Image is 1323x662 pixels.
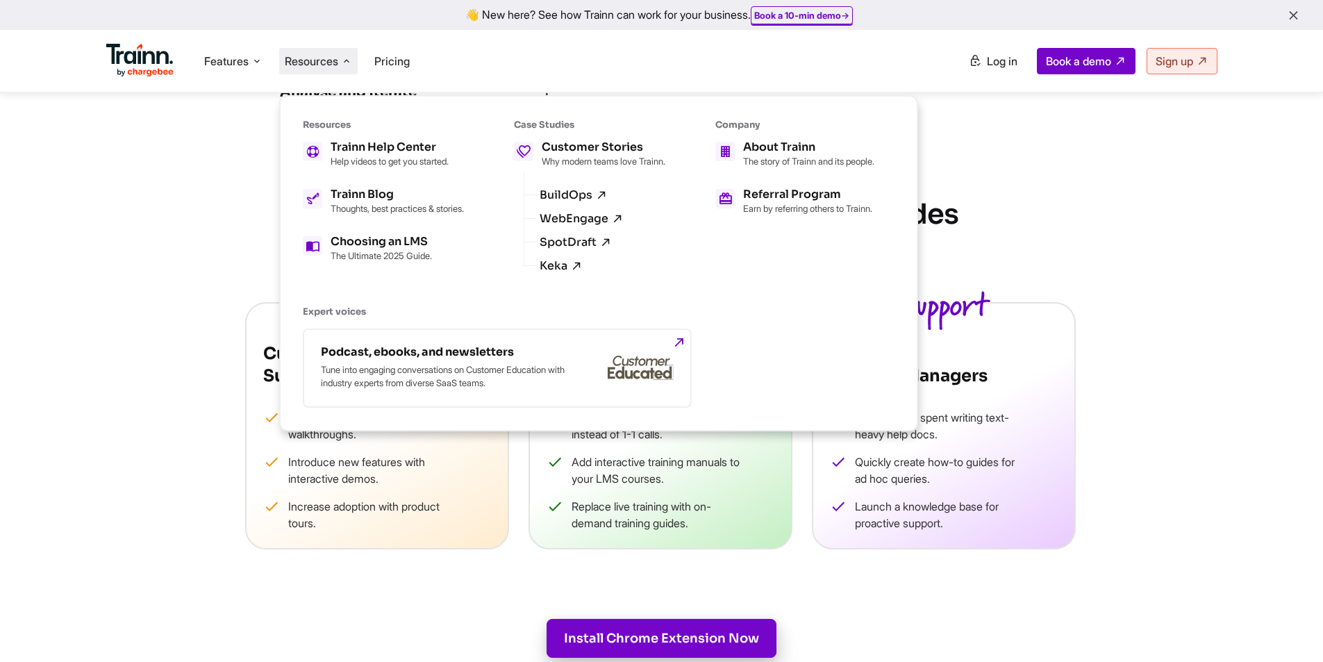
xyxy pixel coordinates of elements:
h5: Trainn Help Center [331,142,449,153]
a: SpotDraft [540,236,612,249]
h6: Expert voices [303,306,874,317]
iframe: Chat Widget [1254,595,1323,662]
h6: Company [715,119,874,131]
a: Log in [960,49,1026,74]
li: Launch a knowledge base for proactive support. [830,498,1024,531]
a: Trainn Blog Thoughts, best practices & stories. [303,189,464,214]
h5: Referral Program [743,189,872,200]
img: customer-educated-gray.b42eccd.svg [608,356,674,381]
p: Thoughts, best practices & stories. [331,203,464,214]
div: 👋 New here? See how Trainn can work for your business. [8,8,1315,22]
h5: About Trainn [743,142,874,153]
p: Earn by referring others to Trainn. [743,203,872,214]
h5: Podcast, ebooks, and newsletters [321,347,571,358]
a: Install Chrome Extension Now [547,619,776,658]
a: Choosing an LMS The Ultimate 2025 Guide. [303,236,464,261]
li: Self-serve with onboarding walkthroughs. [263,409,458,442]
p: Tune into engaging conversations on Customer Education with industry experts from diverse SaaS te... [321,363,571,390]
h6: Customer Success Managers [263,342,491,387]
a: Trainn Help Center Help videos to get you started. [303,142,464,167]
span: Book a demo [1046,54,1111,68]
p: Why modern teams love Trainn. [542,156,665,167]
a: BuildOps [540,189,608,201]
li: Reduce time spent writing text-heavy help docs. [830,409,1024,442]
h5: Customer Stories [542,142,665,153]
a: About Trainn The story of Trainn and its people. [715,142,874,167]
a: Sign up [1147,48,1217,74]
a: Book a 10-min demo→ [754,10,849,21]
p: Help videos to get you started. [331,156,449,167]
img: Trainn Logo [106,44,174,77]
li: Introduce new features with interactive demos. [263,454,458,487]
span: Sign up [1156,54,1193,68]
h6: Customer Support Managers [830,342,1058,387]
h6: Resources [303,119,464,131]
p: The Ultimate 2025 Guide. [331,250,432,261]
li: Replace live training with on-demand training guides. [547,498,741,531]
h6: Case Studies [514,119,665,131]
span: Features [204,53,249,69]
span: Resources [285,53,338,69]
a: Podcast, ebooks, and newsletters Tune into engaging conversations on Customer Education with indu... [303,329,692,408]
a: Customer Stories Why modern teams love Trainn. [514,142,665,167]
h5: Trainn Blog [331,189,464,200]
span: Log in [987,54,1017,68]
li: Quickly create how-to guides for ad hoc queries. [830,454,1024,487]
a: Book a demo [1037,48,1135,74]
h2: How Teams Benefit From Interactive Guides [245,197,1079,233]
a: WebEngage [540,213,624,225]
li: Add interactive training manuals to your LMS courses. [547,454,741,487]
a: Pricing [374,54,410,68]
h5: Choosing an LMS [331,236,432,247]
a: Keka [540,260,583,272]
p: The story of Trainn and its people. [743,156,874,167]
b: Book a 10-min demo [754,10,841,21]
a: Referral Program Earn by referring others to Trainn. [715,189,874,214]
li: Increase adoption with product tours. [263,498,458,531]
img: Support.4c1cdb8.svg [897,291,990,330]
